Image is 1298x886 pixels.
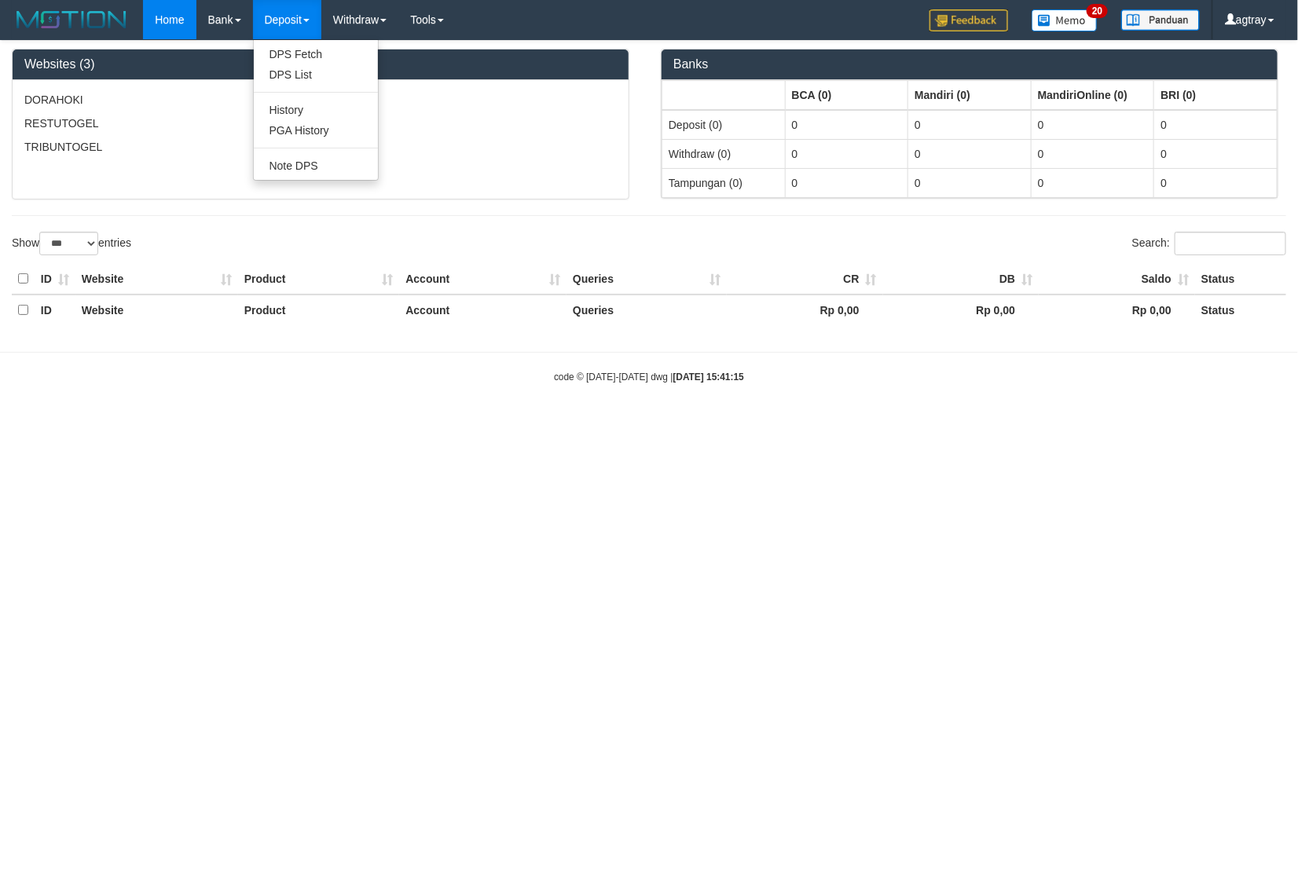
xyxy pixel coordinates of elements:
[254,156,378,176] a: Note DPS
[1154,110,1278,140] td: 0
[1154,168,1278,197] td: 0
[662,110,786,140] td: Deposit (0)
[238,295,400,325] th: Product
[1087,4,1108,18] span: 20
[785,80,908,110] th: Group: activate to sort column ascending
[24,57,617,71] h3: Websites (3)
[12,232,131,255] label: Show entries
[785,139,908,168] td: 0
[75,264,238,295] th: Website
[662,139,786,168] td: Withdraw (0)
[929,9,1008,31] img: Feedback.jpg
[254,44,378,64] a: DPS Fetch
[908,110,1032,140] td: 0
[254,64,378,85] a: DPS List
[785,110,908,140] td: 0
[566,264,727,295] th: Queries
[1154,80,1278,110] th: Group: activate to sort column ascending
[673,57,1266,71] h3: Banks
[254,100,378,120] a: History
[24,115,617,131] p: RESTUTOGEL
[554,372,744,383] small: code © [DATE]-[DATE] dwg |
[908,168,1032,197] td: 0
[673,372,744,383] strong: [DATE] 15:41:15
[566,295,727,325] th: Queries
[1032,9,1098,31] img: Button%20Memo.svg
[254,120,378,141] a: PGA History
[1039,295,1195,325] th: Rp 0,00
[1195,295,1286,325] th: Status
[1154,139,1278,168] td: 0
[75,295,238,325] th: Website
[35,264,75,295] th: ID
[35,295,75,325] th: ID
[1031,168,1154,197] td: 0
[39,232,98,255] select: Showentries
[1031,110,1154,140] td: 0
[785,168,908,197] td: 0
[908,80,1032,110] th: Group: activate to sort column ascending
[399,264,566,295] th: Account
[12,8,131,31] img: MOTION_logo.png
[1031,80,1154,110] th: Group: activate to sort column ascending
[24,92,617,108] p: DORAHOKI
[908,139,1032,168] td: 0
[1132,232,1286,255] label: Search:
[1039,264,1195,295] th: Saldo
[399,295,566,325] th: Account
[24,139,617,155] p: TRIBUNTOGEL
[238,264,400,295] th: Product
[1031,139,1154,168] td: 0
[1195,264,1286,295] th: Status
[883,295,1039,325] th: Rp 0,00
[883,264,1039,295] th: DB
[662,168,786,197] td: Tampungan (0)
[727,295,883,325] th: Rp 0,00
[1121,9,1200,31] img: panduan.png
[662,80,786,110] th: Group: activate to sort column ascending
[1175,232,1286,255] input: Search:
[727,264,883,295] th: CR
